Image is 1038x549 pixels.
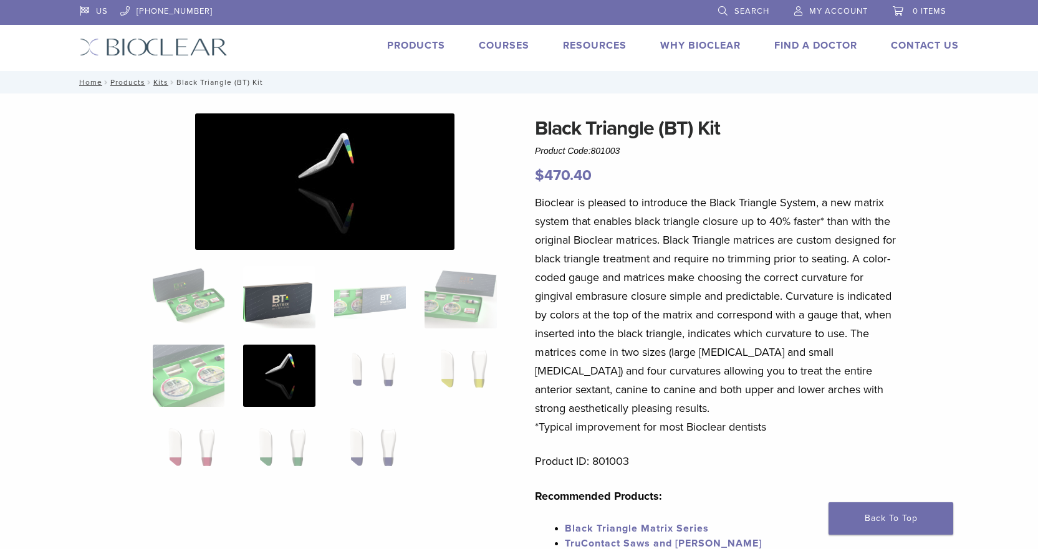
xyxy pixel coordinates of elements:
[334,345,406,407] img: Black Triangle (BT) Kit - Image 7
[75,78,102,87] a: Home
[535,166,544,184] span: $
[145,79,153,85] span: /
[334,423,406,485] img: Black Triangle (BT) Kit - Image 11
[243,345,315,407] img: Black Triangle (BT) Kit - Image 6
[535,146,620,156] span: Product Code:
[153,266,224,328] img: Intro-Black-Triangle-Kit-6-Copy-e1548792917662-324x324.jpg
[535,489,662,503] strong: Recommended Products:
[563,39,627,52] a: Resources
[535,452,901,470] p: Product ID: 801003
[535,113,901,143] h1: Black Triangle (BT) Kit
[809,6,868,16] span: My Account
[243,266,315,328] img: Black Triangle (BT) Kit - Image 2
[535,193,901,436] p: Bioclear is pleased to introduce the Black Triangle System, a new matrix system that enables blac...
[153,423,224,485] img: Black Triangle (BT) Kit - Image 9
[110,78,145,87] a: Products
[153,78,168,87] a: Kits
[734,6,769,16] span: Search
[387,39,445,52] a: Products
[774,39,857,52] a: Find A Doctor
[479,39,529,52] a: Courses
[425,266,496,328] img: Black Triangle (BT) Kit - Image 4
[80,38,228,56] img: Bioclear
[168,79,176,85] span: /
[195,113,454,250] img: Black Triangle (BT) Kit - Image 6
[535,166,592,184] bdi: 470.40
[153,345,224,407] img: Black Triangle (BT) Kit - Image 5
[913,6,946,16] span: 0 items
[425,345,496,407] img: Black Triangle (BT) Kit - Image 8
[102,79,110,85] span: /
[243,423,315,485] img: Black Triangle (BT) Kit - Image 10
[891,39,959,52] a: Contact Us
[70,71,968,93] nav: Black Triangle (BT) Kit
[660,39,741,52] a: Why Bioclear
[591,146,620,156] span: 801003
[334,266,406,328] img: Black Triangle (BT) Kit - Image 3
[829,502,953,535] a: Back To Top
[565,522,709,535] a: Black Triangle Matrix Series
